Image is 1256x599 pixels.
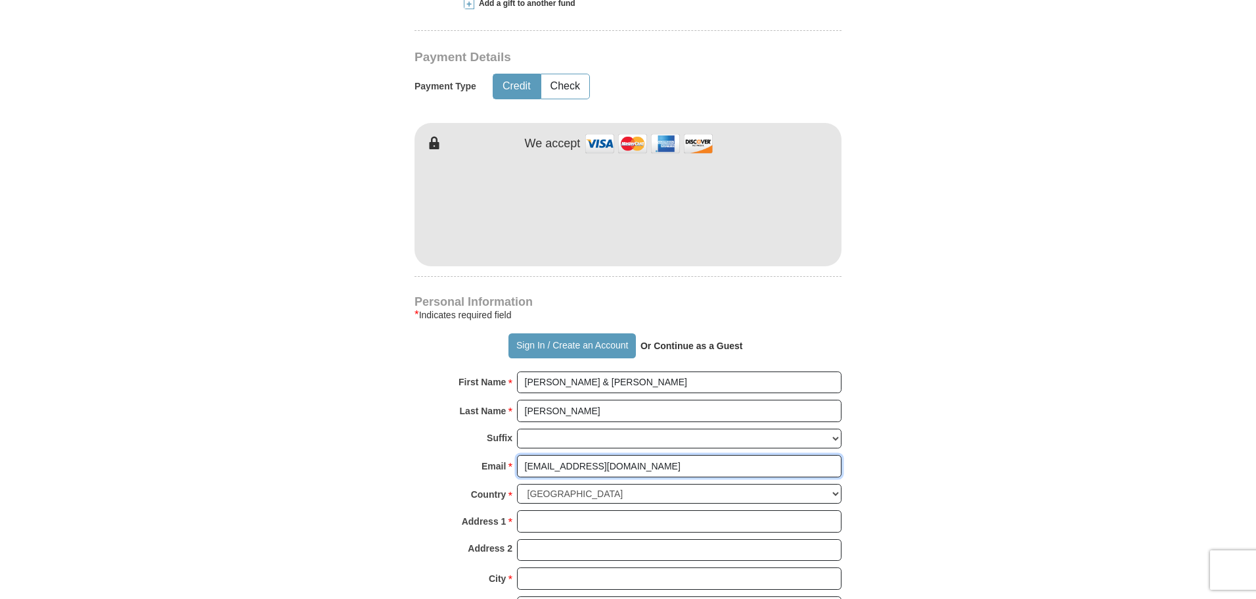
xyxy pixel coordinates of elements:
[459,373,506,391] strong: First Name
[482,457,506,475] strong: Email
[640,341,743,351] strong: Or Continue as a Guest
[415,50,750,65] h3: Payment Details
[489,569,506,588] strong: City
[415,307,841,323] div: Indicates required field
[525,137,581,151] h4: We accept
[493,74,540,99] button: Credit
[415,81,476,92] h5: Payment Type
[462,512,506,531] strong: Address 1
[541,74,589,99] button: Check
[508,333,635,358] button: Sign In / Create an Account
[471,485,506,504] strong: Country
[468,539,512,558] strong: Address 2
[487,429,512,447] strong: Suffix
[415,297,841,307] h4: Personal Information
[583,130,715,158] img: credit cards accepted
[460,402,506,420] strong: Last Name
